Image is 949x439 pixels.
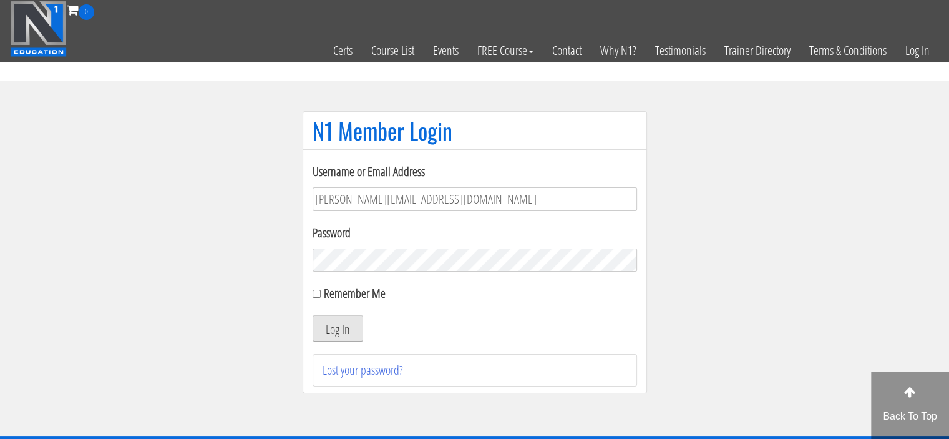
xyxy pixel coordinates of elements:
[715,20,800,81] a: Trainer Directory
[800,20,896,81] a: Terms & Conditions
[646,20,715,81] a: Testimonials
[324,285,386,302] label: Remember Me
[543,20,591,81] a: Contact
[591,20,646,81] a: Why N1?
[424,20,468,81] a: Events
[468,20,543,81] a: FREE Course
[313,315,363,342] button: Log In
[313,224,637,242] label: Password
[871,409,949,424] p: Back To Top
[896,20,939,81] a: Log In
[67,1,94,18] a: 0
[323,362,403,378] a: Lost your password?
[10,1,67,57] img: n1-education
[324,20,362,81] a: Certs
[313,162,637,181] label: Username or Email Address
[362,20,424,81] a: Course List
[79,4,94,20] span: 0
[313,118,637,143] h1: N1 Member Login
